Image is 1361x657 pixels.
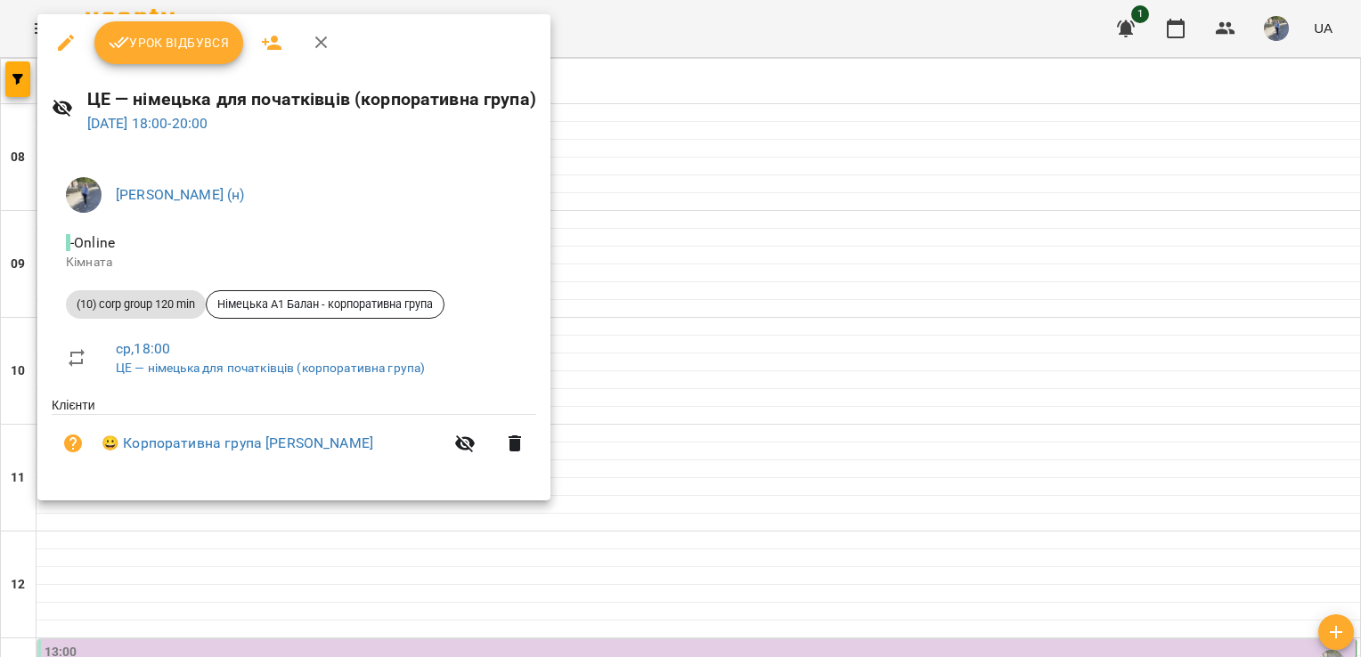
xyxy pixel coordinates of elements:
span: Урок відбувся [109,32,230,53]
span: (10) corp group 120 min [66,296,206,312]
span: - Online [66,234,118,251]
h6: ЦЕ — німецька для початківців (корпоративна група) [87,85,536,113]
p: Кімната [66,254,522,272]
div: Німецька А1 Балан - корпоративна група [206,290,444,319]
span: Німецька А1 Балан - корпоративна група [207,296,444,312]
a: 😀 Корпоративна група [PERSON_NAME] [102,433,373,454]
ul: Клієнти [52,396,536,479]
img: 9057b12b0e3b5674d2908fc1e5c3d556.jpg [66,177,102,213]
a: [DATE] 18:00-20:00 [87,115,208,132]
a: ЦЕ — німецька для початківців (корпоративна група) [116,361,425,375]
a: [PERSON_NAME] (н) [116,186,245,203]
a: ср , 18:00 [116,340,170,357]
button: Урок відбувся [94,21,244,64]
button: Візит ще не сплачено. Додати оплату? [52,422,94,465]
